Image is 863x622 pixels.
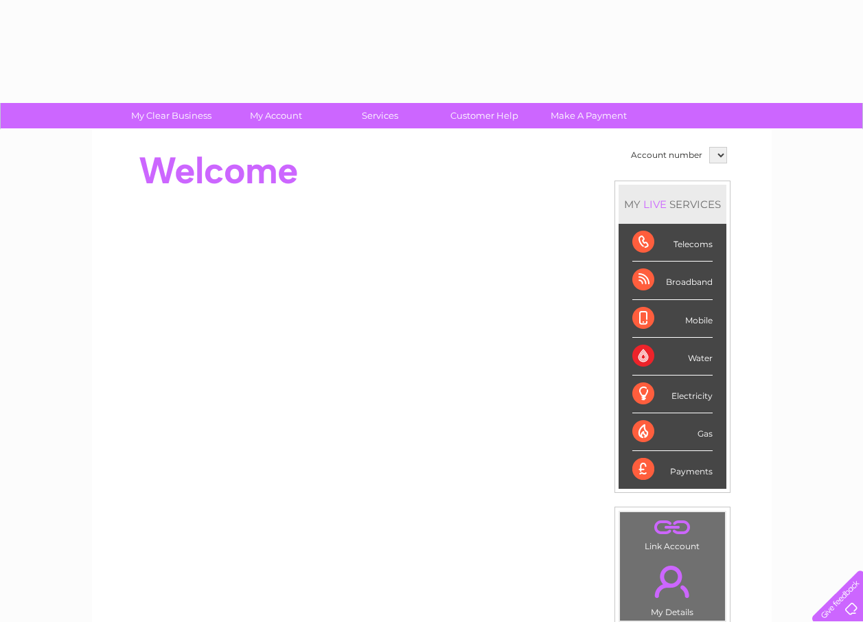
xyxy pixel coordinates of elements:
[632,376,713,413] div: Electricity
[632,413,713,451] div: Gas
[115,103,228,128] a: My Clear Business
[628,143,706,167] td: Account number
[632,300,713,338] div: Mobile
[428,103,541,128] a: Customer Help
[619,185,726,224] div: MY SERVICES
[632,451,713,488] div: Payments
[619,554,726,621] td: My Details
[219,103,332,128] a: My Account
[323,103,437,128] a: Services
[623,557,722,606] a: .
[632,224,713,262] div: Telecoms
[619,511,726,555] td: Link Account
[632,338,713,376] div: Water
[623,516,722,540] a: .
[532,103,645,128] a: Make A Payment
[641,198,669,211] div: LIVE
[632,262,713,299] div: Broadband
